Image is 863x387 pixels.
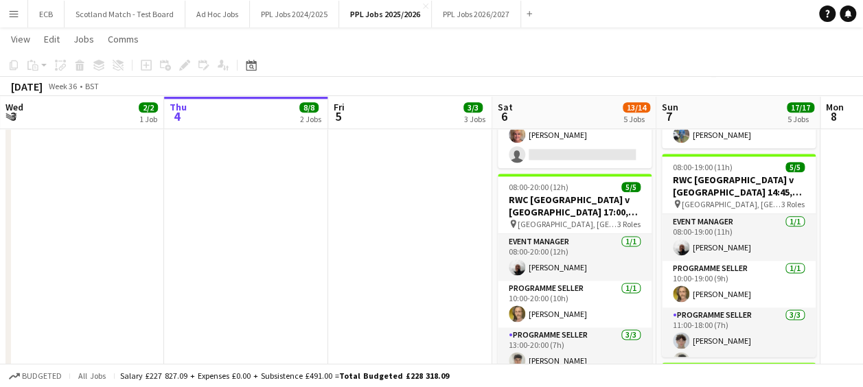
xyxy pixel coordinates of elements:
span: Edit [44,33,60,45]
app-card-role: Event Manager1/108:00-19:00 (11h)[PERSON_NAME] [662,214,816,261]
app-card-role: Programme Seller1/110:00-20:00 (10h)[PERSON_NAME] [498,281,652,327]
h3: RWC [GEOGRAPHIC_DATA] v [GEOGRAPHIC_DATA] 14:45, [GEOGRAPHIC_DATA] [662,174,816,198]
span: Jobs [73,33,94,45]
h3: RWC [GEOGRAPHIC_DATA] v [GEOGRAPHIC_DATA] 17:00, [GEOGRAPHIC_DATA] [498,193,652,218]
div: Salary £227 827.09 + Expenses £0.00 + Subsistence £491.00 = [120,371,449,381]
span: 7 [660,108,678,124]
span: 08:00-19:00 (11h) [673,162,733,172]
span: 5/5 [621,182,641,192]
div: 5 Jobs [787,114,814,124]
span: 6 [496,108,513,124]
a: Comms [102,30,144,48]
span: 5 [332,108,345,124]
span: 8 [824,108,844,124]
span: 3 Roles [781,199,805,209]
div: 1 Job [139,114,157,124]
span: Comms [108,33,139,45]
span: 13/14 [623,102,650,113]
div: 3 Jobs [464,114,485,124]
button: PPL Jobs 2026/2027 [432,1,521,27]
span: 4 [168,108,187,124]
span: Fri [334,101,345,113]
div: 2 Jobs [300,114,321,124]
button: Ad Hoc Jobs [185,1,250,27]
span: All jobs [76,371,108,381]
span: 8/8 [299,102,319,113]
app-card-role: Programme Seller1/110:00-19:00 (9h)[PERSON_NAME] [662,261,816,307]
span: [GEOGRAPHIC_DATA], [GEOGRAPHIC_DATA] and [GEOGRAPHIC_DATA] [518,219,617,229]
a: Jobs [68,30,100,48]
span: 2/2 [139,102,158,113]
span: Mon [826,101,844,113]
div: 5 Jobs [623,114,649,124]
button: PPL Jobs 2025/2026 [339,1,432,27]
app-card-role: Event Manager1/108:00-20:00 (12h)[PERSON_NAME] [498,234,652,281]
div: BST [85,81,99,91]
span: Total Budgeted £228 318.09 [339,371,449,381]
a: Edit [38,30,65,48]
span: 5/5 [785,162,805,172]
span: Week 36 [45,81,80,91]
a: View [5,30,36,48]
button: ECB [28,1,65,27]
button: PPL Jobs 2024/2025 [250,1,339,27]
span: 3/3 [463,102,483,113]
span: 08:00-20:00 (12h) [509,182,568,192]
span: Sun [662,101,678,113]
span: [GEOGRAPHIC_DATA], [GEOGRAPHIC_DATA] and [GEOGRAPHIC_DATA] [682,199,781,209]
div: [DATE] [11,80,43,93]
span: Thu [170,101,187,113]
span: Wed [5,101,23,113]
button: Budgeted [7,368,64,384]
span: 17/17 [787,102,814,113]
app-job-card: 08:00-20:00 (12h)5/5RWC [GEOGRAPHIC_DATA] v [GEOGRAPHIC_DATA] 17:00, [GEOGRAPHIC_DATA] [GEOGRAPHI... [498,174,652,377]
app-job-card: 08:00-19:00 (11h)5/5RWC [GEOGRAPHIC_DATA] v [GEOGRAPHIC_DATA] 14:45, [GEOGRAPHIC_DATA] [GEOGRAPHI... [662,154,816,357]
button: Scotland Match - Test Board [65,1,185,27]
span: 3 [3,108,23,124]
span: 3 Roles [617,219,641,229]
span: Sat [498,101,513,113]
span: View [11,33,30,45]
span: Budgeted [22,371,62,381]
